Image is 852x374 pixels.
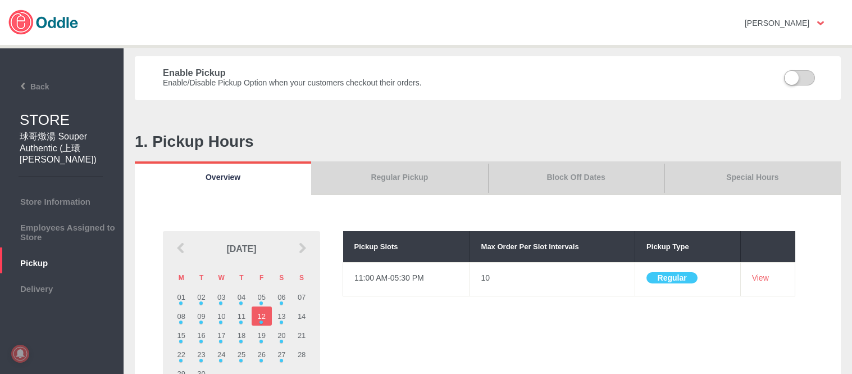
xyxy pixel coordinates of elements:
[135,133,841,151] h1: 1. Pickup Hours
[211,345,231,364] td: 24
[211,268,231,287] th: W
[192,287,212,307] td: 02
[752,273,769,282] a: View
[311,161,487,195] a: Regular Pickup
[635,231,741,262] th: Pickup Type
[343,231,470,262] th: Pickup Slots
[745,19,809,28] strong: [PERSON_NAME]
[6,194,118,206] span: Store Information
[488,161,664,195] a: Block Off Dates
[291,287,312,307] td: 07
[171,268,192,287] th: M
[20,111,124,129] h1: STORE
[211,326,231,345] td: 17
[231,307,252,326] td: 11
[192,345,212,364] td: 23
[211,307,231,326] td: 10
[192,307,212,326] td: 09
[252,268,272,287] th: F
[272,326,292,345] td: 20
[470,231,635,262] th: Max Order Per Slot Intervals
[231,287,252,307] td: 04
[175,242,186,254] img: prev_arrow.png
[171,307,192,326] td: 08
[231,268,252,287] th: T
[272,287,292,307] td: 06
[291,307,312,326] td: 14
[343,263,470,296] td: 11:00 AM-05:30 PM
[6,220,118,242] span: Employees Assigned to Store
[231,326,252,345] td: 18
[135,161,311,195] a: Overview
[4,82,49,91] span: Back
[192,268,212,287] th: T
[646,272,698,283] button: Regular
[817,21,824,25] img: user-option-arrow.png
[291,268,312,287] th: S
[291,345,312,364] td: 28
[470,263,635,296] td: 10
[297,242,308,254] img: next_arrow.png
[272,307,292,326] td: 13
[252,307,272,326] td: 12
[211,287,231,307] td: 03
[163,67,650,78] h3: Enable Pickup
[252,326,272,345] td: 19
[6,255,118,268] span: Pickup
[20,131,107,165] h2: 球哥燉湯 Souper Authentic (上環 [PERSON_NAME])
[171,345,192,364] td: 22
[291,326,312,345] td: 21
[192,326,212,345] td: 16
[163,78,650,87] h4: Enable/Disable Pickup Option when your customers checkout their orders.
[6,281,118,294] span: Delivery
[171,326,192,345] td: 15
[272,345,292,364] td: 27
[190,231,293,267] td: [DATE]
[252,287,272,307] td: 05
[231,345,252,364] td: 25
[664,161,841,195] a: Special Hours
[272,268,292,287] th: S
[171,287,192,307] td: 01
[252,345,272,364] td: 26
